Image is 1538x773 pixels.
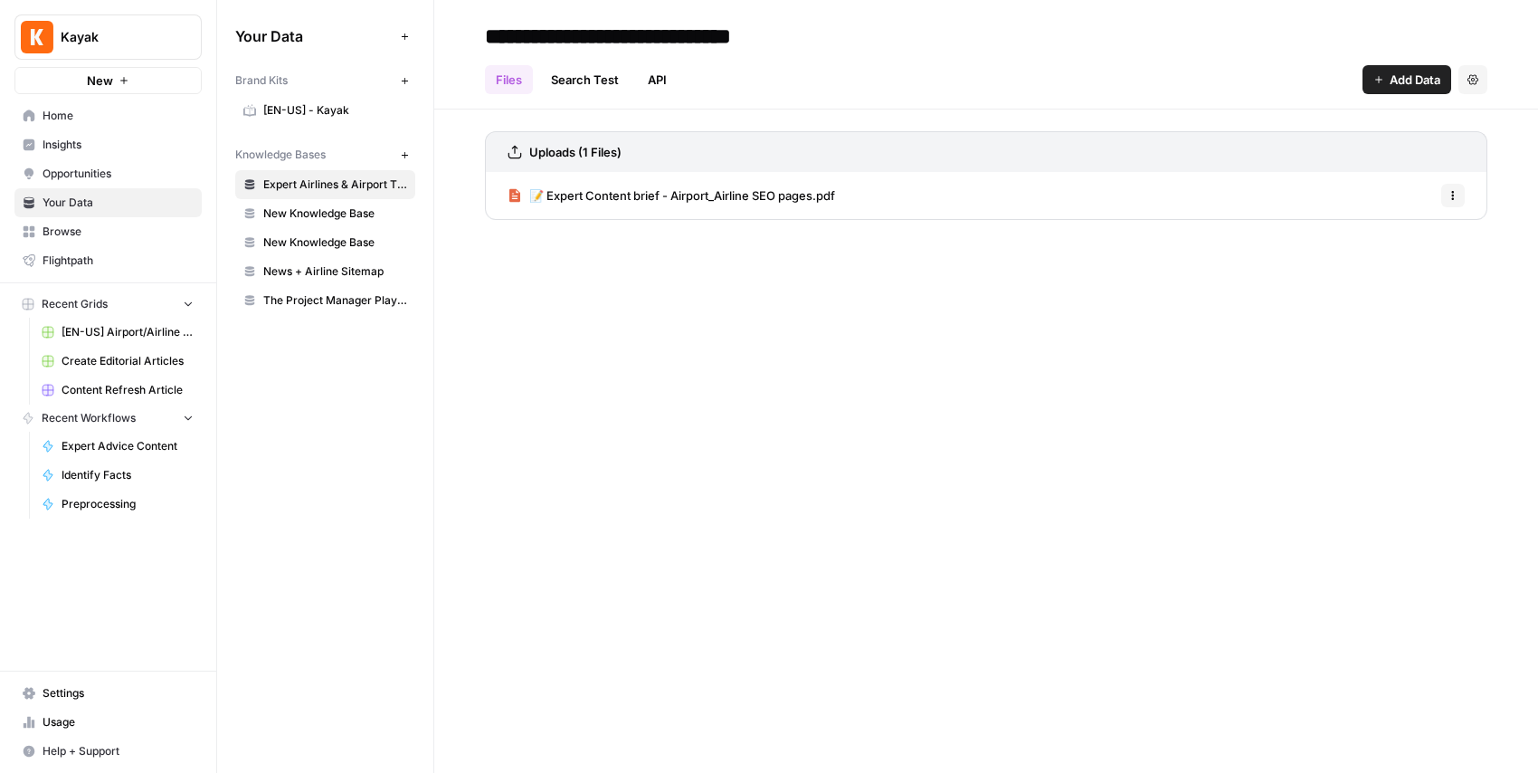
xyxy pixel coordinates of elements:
[62,496,194,512] span: Preprocessing
[263,234,407,251] span: New Knowledge Base
[43,714,194,730] span: Usage
[263,177,407,193] span: Expert Airlines & Airport Tips
[14,679,202,708] a: Settings
[529,186,835,205] span: 📝 Expert Content brief - Airport_Airline SEO pages.pdf
[21,21,53,53] img: Kayak Logo
[14,405,202,432] button: Recent Workflows
[43,137,194,153] span: Insights
[61,28,170,46] span: Kayak
[540,65,630,94] a: Search Test
[43,108,194,124] span: Home
[62,382,194,398] span: Content Refresh Article
[14,14,202,60] button: Workspace: Kayak
[14,246,202,275] a: Flightpath
[33,347,202,376] a: Create Editorial Articles
[42,410,136,426] span: Recent Workflows
[508,132,622,172] a: Uploads (1 Files)
[263,292,407,309] span: The Project Manager Playbook
[33,376,202,405] a: Content Refresh Article
[14,217,202,246] a: Browse
[1362,65,1451,94] button: Add Data
[235,96,415,125] a: [EN-US] - Kayak
[14,67,202,94] button: New
[43,253,194,269] span: Flightpath
[637,65,678,94] a: API
[263,263,407,280] span: News + Airline Sitemap
[62,438,194,454] span: Expert Advice Content
[263,205,407,222] span: New Knowledge Base
[43,195,194,211] span: Your Data
[14,130,202,159] a: Insights
[1390,71,1440,89] span: Add Data
[263,102,407,119] span: [EN-US] - Kayak
[43,166,194,182] span: Opportunities
[235,228,415,257] a: New Knowledge Base
[33,490,202,519] a: Preprocessing
[43,224,194,240] span: Browse
[33,318,202,347] a: [EN-US] Airport/Airline Content Refresh
[14,101,202,130] a: Home
[235,72,288,89] span: Brand Kits
[235,199,415,228] a: New Knowledge Base
[62,353,194,369] span: Create Editorial Articles
[14,291,202,318] button: Recent Grids
[33,461,202,490] a: Identify Facts
[43,743,194,759] span: Help + Support
[14,708,202,737] a: Usage
[43,685,194,701] span: Settings
[33,432,202,461] a: Expert Advice Content
[235,25,394,47] span: Your Data
[235,170,415,199] a: Expert Airlines & Airport Tips
[14,159,202,188] a: Opportunities
[235,286,415,315] a: The Project Manager Playbook
[508,172,835,219] a: 📝 Expert Content brief - Airport_Airline SEO pages.pdf
[14,188,202,217] a: Your Data
[42,296,108,312] span: Recent Grids
[14,737,202,766] button: Help + Support
[529,143,622,161] h3: Uploads (1 Files)
[62,467,194,483] span: Identify Facts
[235,147,326,163] span: Knowledge Bases
[235,257,415,286] a: News + Airline Sitemap
[485,65,533,94] a: Files
[62,324,194,340] span: [EN-US] Airport/Airline Content Refresh
[87,72,113,90] span: New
